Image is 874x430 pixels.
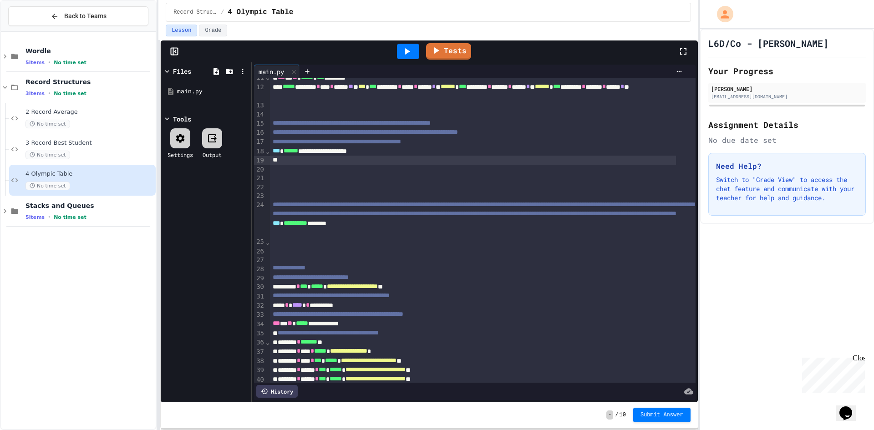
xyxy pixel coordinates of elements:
button: Grade [199,25,227,36]
div: 19 [254,156,265,165]
p: Switch to "Grade View" to access the chat feature and communicate with your teacher for help and ... [716,175,858,202]
div: 25 [254,238,265,247]
div: 17 [254,137,265,147]
span: • [48,213,50,221]
iframe: chat widget [836,394,865,421]
h3: Need Help? [716,161,858,172]
button: Lesson [166,25,197,36]
div: 22 [254,183,265,192]
div: 37 [254,348,265,357]
div: 27 [254,256,265,265]
div: 34 [254,320,265,329]
div: 21 [254,174,265,183]
span: / [221,9,224,16]
span: 10 [620,411,626,419]
span: No time set [54,214,86,220]
a: Tests [426,43,471,60]
span: Wordle [25,47,154,55]
div: 12 [254,83,265,101]
div: My Account [707,4,736,25]
div: Files [173,66,191,76]
span: • [48,59,50,66]
div: 28 [254,265,265,274]
span: Stacks and Queues [25,202,154,210]
span: Fold line [265,339,270,346]
div: Chat with us now!Close [4,4,63,58]
button: Back to Teams [8,6,148,26]
span: / [615,411,618,419]
div: 16 [254,128,265,137]
span: • [48,90,50,97]
div: 36 [254,338,265,347]
div: 24 [254,201,265,238]
span: Back to Teams [64,11,107,21]
div: 20 [254,165,265,174]
div: main.py [177,87,248,96]
div: 11 [254,73,265,82]
div: 32 [254,301,265,310]
div: 38 [254,357,265,366]
div: 23 [254,192,265,201]
h2: Assignment Details [708,118,866,131]
span: Fold line [265,147,270,155]
div: History [256,385,298,398]
div: Output [203,151,222,159]
span: Record Structures [173,9,217,16]
span: Record Structures [25,78,154,86]
span: 3 items [25,91,45,96]
div: 15 [254,119,265,128]
span: Fold line [265,238,270,246]
span: No time set [54,60,86,66]
span: 5 items [25,60,45,66]
div: 39 [254,366,265,375]
div: No due date set [708,135,866,146]
span: 5 items [25,214,45,220]
div: Tools [173,114,191,124]
div: 29 [254,274,265,283]
h2: Your Progress [708,65,866,77]
div: 18 [254,147,265,156]
div: 30 [254,283,265,292]
span: No time set [25,151,70,159]
button: Submit Answer [633,408,691,422]
div: 26 [254,247,265,256]
div: 35 [254,329,265,338]
iframe: chat widget [798,354,865,393]
div: main.py [254,65,300,78]
div: 31 [254,292,265,301]
span: - [606,410,613,420]
div: [PERSON_NAME] [711,85,863,93]
span: No time set [25,120,70,128]
span: 4 Olympic Table [25,170,154,178]
span: No time set [54,91,86,96]
div: 14 [254,110,265,119]
span: 2 Record Average [25,108,154,116]
span: 3 Record Best Student [25,139,154,147]
div: 33 [254,310,265,319]
div: 40 [254,375,265,384]
div: [EMAIL_ADDRESS][DOMAIN_NAME] [711,93,863,100]
span: No time set [25,182,70,190]
span: 4 Olympic Table [228,7,293,18]
div: Settings [168,151,193,159]
h1: L6D/Co - [PERSON_NAME] [708,37,828,50]
div: 13 [254,101,265,110]
span: Submit Answer [640,411,683,419]
div: main.py [254,67,289,76]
